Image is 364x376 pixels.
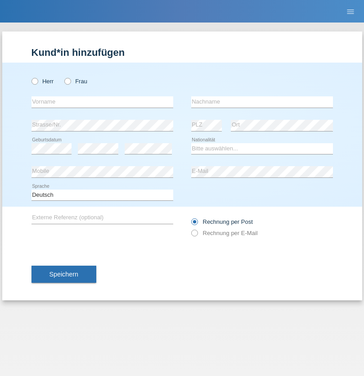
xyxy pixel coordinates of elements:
span: Speichern [49,271,78,278]
a: menu [342,9,360,14]
i: menu [346,7,355,16]
button: Speichern [31,266,96,283]
label: Rechnung per E-Mail [191,230,258,236]
input: Rechnung per E-Mail [191,230,197,241]
h1: Kund*in hinzufügen [31,47,333,58]
input: Rechnung per Post [191,218,197,230]
input: Frau [64,78,70,84]
label: Rechnung per Post [191,218,253,225]
label: Herr [31,78,54,85]
input: Herr [31,78,37,84]
label: Frau [64,78,87,85]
